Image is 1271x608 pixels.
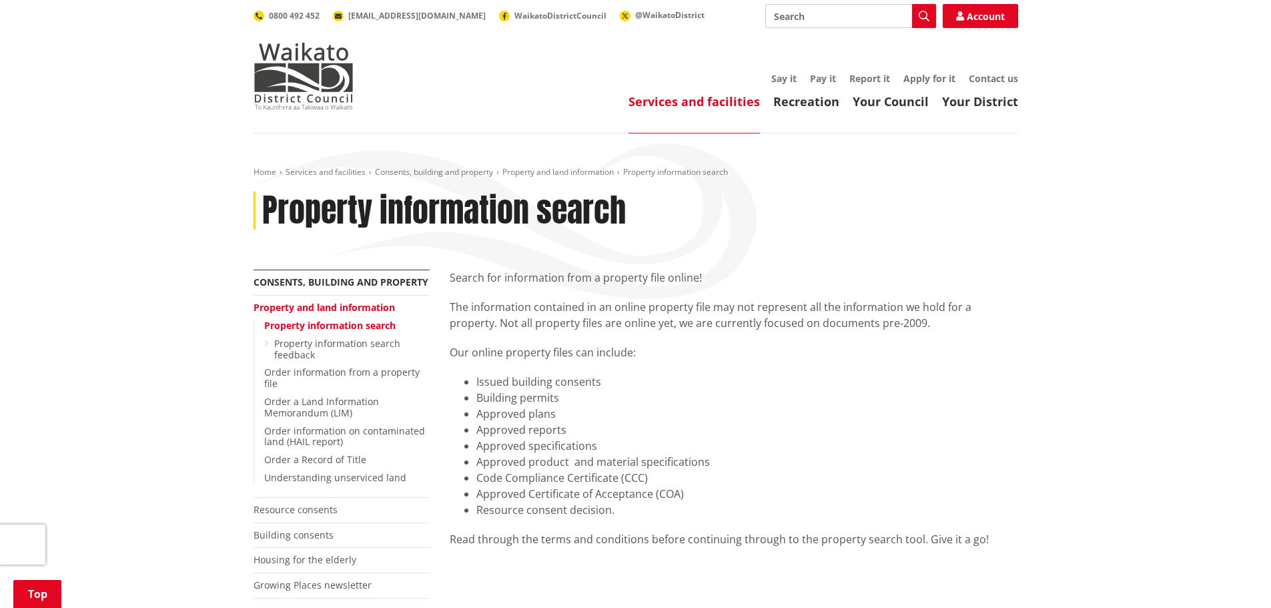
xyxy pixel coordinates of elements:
[254,579,372,591] a: Growing Places newsletter
[943,4,1018,28] a: Account
[628,93,760,109] a: Services and facilities
[476,374,1018,390] li: Issued building consents
[942,93,1018,109] a: Your District
[254,166,276,178] a: Home
[903,72,955,85] a: Apply for it
[269,10,320,21] span: 0800 492 452
[635,9,705,21] span: @WaikatoDistrict
[254,503,338,516] a: Resource consents
[264,424,425,448] a: Order information on contaminated land (HAIL report)
[476,406,1018,422] li: Approved plans
[476,390,1018,406] li: Building permits
[264,471,406,484] a: Understanding unserviced land
[262,192,626,230] h1: Property information search
[476,470,1018,486] li: Code Compliance Certificate (CCC)
[254,43,354,109] img: Waikato District Council - Te Kaunihera aa Takiwaa o Waikato
[254,167,1018,178] nav: breadcrumb
[254,301,395,314] a: Property and land information
[773,93,839,109] a: Recreation
[264,453,366,466] a: Order a Record of Title
[450,531,1018,547] div: Read through the terms and conditions before continuing through to the property search tool. Give...
[765,4,936,28] input: Search input
[274,337,400,361] a: Property information search feedback
[254,529,334,541] a: Building consents
[264,366,420,390] a: Order information from a property file
[13,580,61,608] a: Top
[254,276,428,288] a: Consents, building and property
[375,166,493,178] a: Consents, building and property
[623,166,728,178] span: Property information search
[450,345,636,360] span: Our online property files can include:
[286,166,366,178] a: Services and facilities
[333,10,486,21] a: [EMAIL_ADDRESS][DOMAIN_NAME]
[620,9,705,21] a: @WaikatoDistrict
[348,10,486,21] span: [EMAIL_ADDRESS][DOMAIN_NAME]
[810,72,836,85] a: Pay it
[450,299,1018,331] p: The information contained in an online property file may not represent all the information we hol...
[254,10,320,21] a: 0800 492 452
[969,72,1018,85] a: Contact us
[254,553,356,566] a: Housing for the elderly
[771,72,797,85] a: Say it
[264,395,379,419] a: Order a Land Information Memorandum (LIM)
[264,319,396,332] a: Property information search
[502,166,614,178] a: Property and land information
[476,454,1018,470] li: Approved product and material specifications
[476,502,1018,518] li: Resource consent decision.
[853,93,929,109] a: Your Council
[499,10,606,21] a: WaikatoDistrictCouncil
[849,72,890,85] a: Report it
[476,422,1018,438] li: Approved reports
[450,270,1018,286] p: Search for information from a property file online!
[476,438,1018,454] li: Approved specifications
[476,486,1018,502] li: Approved Certificate of Acceptance (COA)
[514,10,606,21] span: WaikatoDistrictCouncil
